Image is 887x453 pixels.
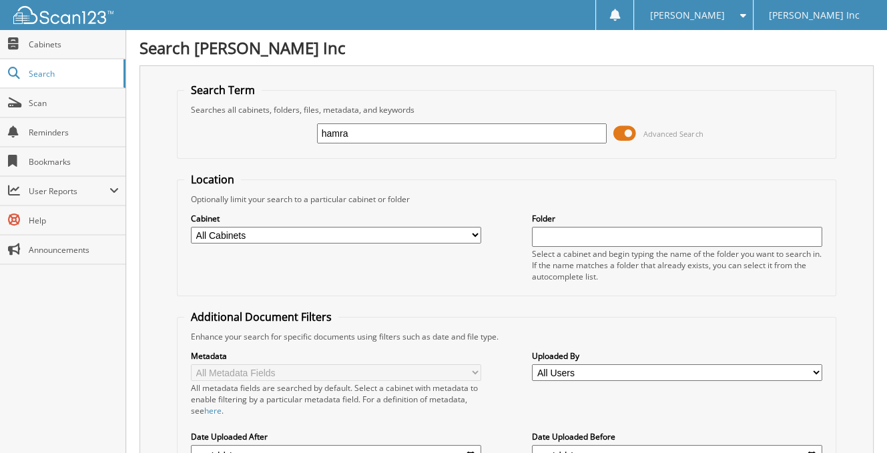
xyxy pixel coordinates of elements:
legend: Additional Document Filters [184,310,338,324]
div: Searches all cabinets, folders, files, metadata, and keywords [184,104,829,115]
label: Folder [532,213,822,224]
div: Optionally limit your search to a particular cabinet or folder [184,193,829,205]
span: Reminders [29,127,119,138]
span: Cabinets [29,39,119,50]
span: User Reports [29,185,109,197]
h1: Search [PERSON_NAME] Inc [139,37,874,59]
span: [PERSON_NAME] [650,11,725,19]
span: Help [29,215,119,226]
label: Cabinet [191,213,481,224]
legend: Location [184,172,241,187]
label: Metadata [191,350,481,362]
span: Scan [29,97,119,109]
span: [PERSON_NAME] Inc [769,11,860,19]
div: All metadata fields are searched by default. Select a cabinet with metadata to enable filtering b... [191,382,481,416]
label: Date Uploaded Before [532,431,822,442]
div: Select a cabinet and begin typing the name of the folder you want to search in. If the name match... [532,248,822,282]
div: Enhance your search for specific documents using filters such as date and file type. [184,331,829,342]
img: scan123-logo-white.svg [13,6,113,24]
span: Announcements [29,244,119,256]
span: Advanced Search [643,129,703,139]
legend: Search Term [184,83,262,97]
span: Bookmarks [29,156,119,167]
span: Search [29,68,117,79]
iframe: Chat Widget [820,389,887,453]
a: here [204,405,222,416]
label: Date Uploaded After [191,431,481,442]
label: Uploaded By [532,350,822,362]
